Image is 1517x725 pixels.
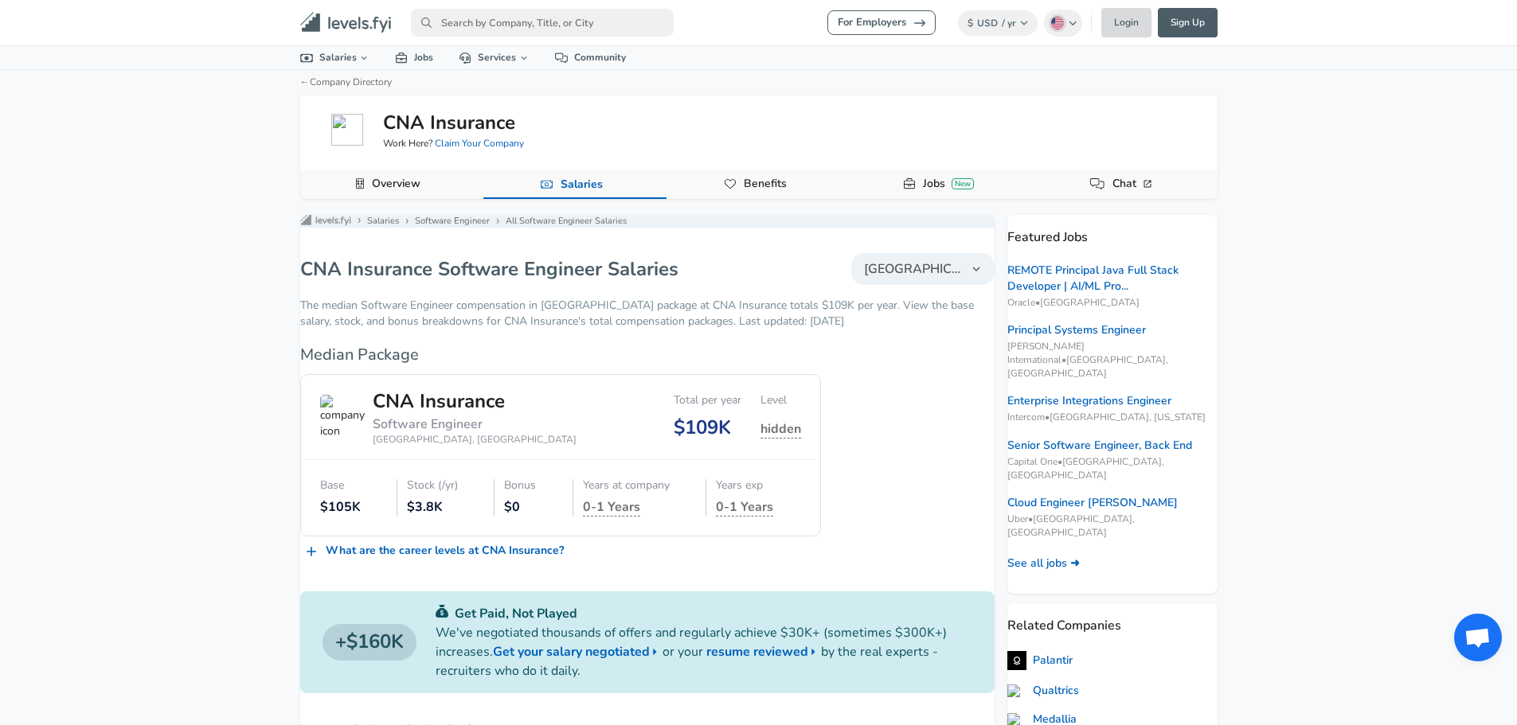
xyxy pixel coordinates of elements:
[1007,411,1218,424] span: Intercom • [GEOGRAPHIC_DATA], [US_STATE]
[1007,263,1218,294] a: REMOTE Principal Java Full Stack Developer | AI/ML Pro...
[300,298,995,329] p: The median Software Engineer compensation in [GEOGRAPHIC_DATA] package at CNA Insurance totals $1...
[674,394,741,407] div: Total per year
[1007,603,1218,635] p: Related Companies
[1007,651,1026,670] img: wtkaZ30.png
[411,9,674,37] input: Search by Company, Title, or City
[300,170,1218,199] div: Company Data Navigation
[373,433,577,446] div: [GEOGRAPHIC_DATA], [GEOGRAPHIC_DATA]
[436,605,448,618] img: svg+xml;base64,PHN2ZyB4bWxucz0iaHR0cDovL3d3dy53My5vcmcvMjAwMC9zdmciIGZpbGw9IiMwYzU0NjAiIHZpZXdCb3...
[366,170,427,197] a: Overview
[716,479,800,493] div: Years exp
[968,17,973,29] span: $
[674,414,741,441] div: $109K
[383,137,524,150] span: Work Here?
[1007,296,1218,310] span: Oracle • [GEOGRAPHIC_DATA]
[300,256,678,282] h1: CNA Insurance Software Engineer Salaries
[323,624,416,661] a: $160K
[864,259,963,279] span: [GEOGRAPHIC_DATA]
[300,76,392,88] a: ←Company Directory
[1007,322,1146,338] a: Principal Systems Engineer
[320,479,388,493] div: Base
[917,170,980,197] a: JobsNew
[1007,438,1192,454] a: Senior Software Engineer, Back End
[373,415,577,434] div: Software Engineer
[331,114,363,146] img: cna.com
[1454,614,1502,661] div: Open chat
[554,171,609,198] a: Salaries
[542,46,639,69] a: Community
[435,137,524,150] a: Claim Your Company
[583,479,697,493] div: Years at company
[706,642,821,661] a: resume reviewed
[1007,495,1178,511] a: Cloud Engineer [PERSON_NAME]
[300,342,821,368] h6: Median Package
[1007,651,1073,670] a: Palantir
[281,6,1237,39] nav: primary
[373,388,577,415] div: CNA Insurance
[1101,8,1151,37] a: Login
[504,479,563,493] div: Bonus
[1007,455,1218,482] span: Capital One • [GEOGRAPHIC_DATA], [GEOGRAPHIC_DATA]
[1051,17,1064,29] img: English (US)
[1007,340,1218,380] span: [PERSON_NAME] International • [GEOGRAPHIC_DATA], [GEOGRAPHIC_DATA]
[827,10,936,35] a: For Employers
[382,46,446,69] a: Jobs
[1002,17,1016,29] span: / yr
[1158,8,1218,37] a: Sign Up
[504,498,563,516] div: $0
[851,253,995,285] button: [GEOGRAPHIC_DATA]
[958,10,1038,36] button: $USD/ yr
[1044,10,1082,37] button: English (US)
[1007,513,1218,540] span: Uber • [GEOGRAPHIC_DATA], [GEOGRAPHIC_DATA]
[506,215,627,228] p: All Software Engineer Salaries
[320,395,365,439] img: company icon
[383,109,515,136] h5: CNA Insurance
[300,536,570,566] a: What are the career levels at CNA Insurance?
[1007,555,1080,571] a: See all jobs ➜
[737,170,793,197] a: Benefits
[287,46,383,69] a: Salaries
[716,498,773,516] span: years exp for this data point is hidden until there are more submissions. Submit your salary anon...
[320,498,388,516] div: $105K
[1007,215,1218,247] p: Featured Jobs
[446,46,542,69] a: Services
[493,642,663,661] a: Get your salary negotiated
[760,394,801,407] div: Level
[1007,684,1026,697] img: qualtrics.com
[415,215,490,228] a: Software Engineer
[952,178,974,189] div: New
[436,623,972,680] p: We've negotiated thousands of offers and regularly achieve $30K+ (sometimes $300K+) increases. or...
[407,479,485,493] div: Stock (/yr)
[436,604,972,623] p: Get Paid, Not Played
[367,215,399,228] a: Salaries
[760,420,801,439] span: level for this data point is hidden until there are more submissions. Submit your salary anonymou...
[407,498,485,516] div: $3.8K
[1007,683,1079,699] a: Qualtrics
[1007,393,1171,409] a: Enterprise Integrations Engineer
[583,498,640,516] span: years at company for this data point is hidden until there are more submissions. Submit your sala...
[977,17,998,29] span: USD
[1106,170,1161,197] a: Chat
